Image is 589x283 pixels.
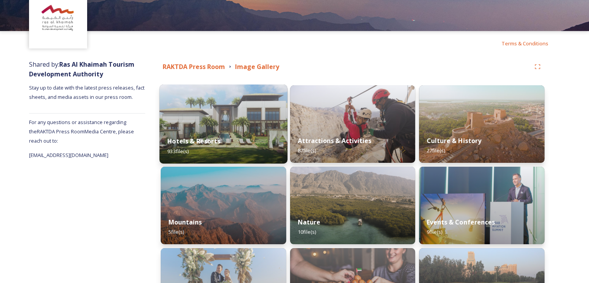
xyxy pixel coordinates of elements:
strong: Hotels & Resorts [167,137,220,145]
strong: RAKTDA Press Room [163,62,225,71]
img: a622eb85-593b-49ea-86a1-be0a248398a8.jpg [160,85,287,164]
strong: Attractions & Activities [298,136,371,145]
strong: Ras Al Khaimah Tourism Development Authority [29,60,134,78]
strong: Image Gallery [235,62,279,71]
img: 6b2c4cc9-34ae-45d0-992d-9f5eeab804f7.jpg [290,85,416,163]
span: Terms & Conditions [501,40,548,47]
strong: Mountains [168,218,202,226]
img: f4b44afd-84a5-42f8-a796-2dedbf2b50eb.jpg [161,167,286,244]
img: 43bc6a4b-b786-4d98-b8e1-b86026dad6a6.jpg [419,167,544,244]
img: 45dfe8e7-8c4f-48e3-b92b-9b2a14aeffa1.jpg [419,85,544,163]
span: [EMAIL_ADDRESS][DOMAIN_NAME] [29,152,108,159]
a: Terms & Conditions [501,39,560,48]
span: For any questions or assistance regarding the RAKTDA Press Room Media Centre, please reach out to: [29,119,134,144]
span: Shared by: [29,60,134,78]
span: 5 file(s) [168,228,184,235]
span: 87 file(s) [298,147,316,154]
span: 933 file(s) [167,147,189,154]
span: Stay up to date with the latest press releases, fact sheets, and media assets in our press room. [29,84,146,100]
strong: Nature [298,218,320,226]
img: f0db2a41-4a96-4f71-8a17-3ff40b09c344.jpg [290,167,416,244]
span: 27 file(s) [427,147,445,154]
strong: Culture & History [427,136,481,145]
span: 9 file(s) [427,228,442,235]
strong: Events & Conferences [427,218,495,226]
span: 10 file(s) [298,228,316,235]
